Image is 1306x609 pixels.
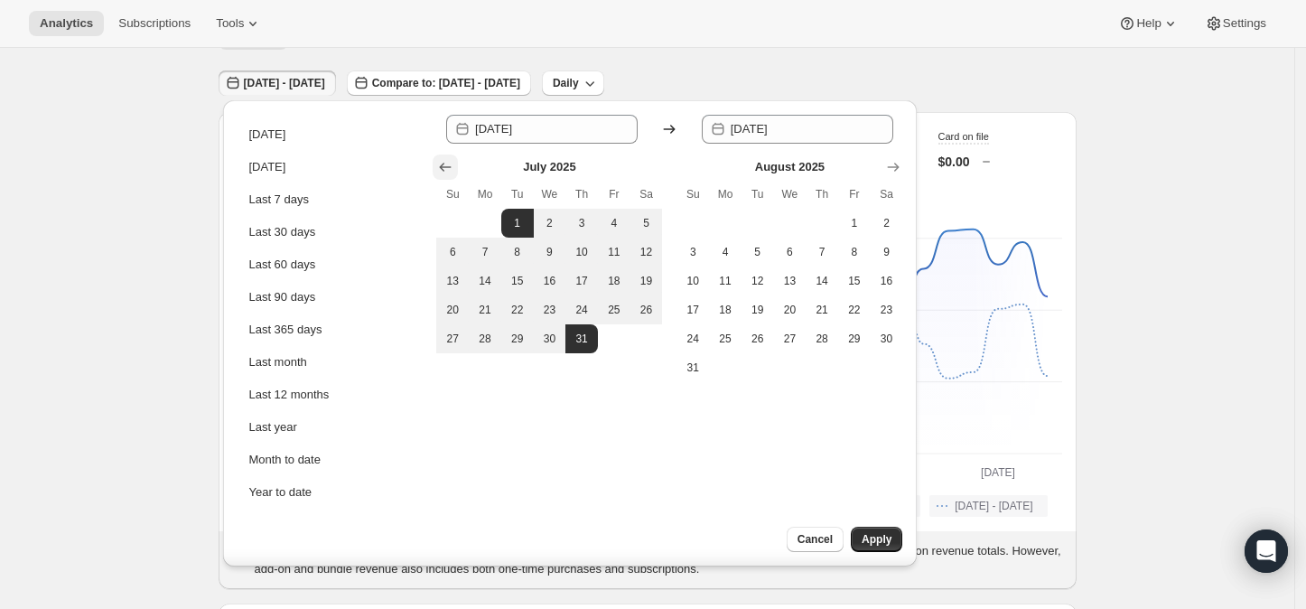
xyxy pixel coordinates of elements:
span: 19 [749,303,767,317]
th: Monday [469,180,501,209]
th: Thursday [565,180,598,209]
button: Friday August 29 2025 [838,324,871,353]
button: Thursday July 17 2025 [565,267,598,295]
button: Wednesday August 6 2025 [774,238,807,267]
button: Last 12 months [243,380,424,409]
button: Saturday July 19 2025 [630,267,663,295]
span: 3 [573,216,591,230]
button: Friday July 4 2025 [598,209,630,238]
span: Daily [553,76,579,90]
span: Su [443,187,462,201]
button: Saturday August 30 2025 [871,324,903,353]
span: 14 [813,274,831,288]
span: [DATE] - [DATE] [244,76,325,90]
span: Mo [716,187,734,201]
button: Wednesday July 30 2025 [534,324,566,353]
span: 29 [508,332,527,346]
span: Apply [862,532,891,547]
span: 21 [476,303,494,317]
div: Month to date [248,451,321,469]
span: 12 [638,245,656,259]
div: Last 60 days [248,256,315,274]
span: 5 [749,245,767,259]
button: Friday August 15 2025 [838,267,871,295]
button: Thursday July 24 2025 [565,295,598,324]
button: Last 365 days [243,315,424,344]
span: 27 [443,332,462,346]
span: Tu [749,187,767,201]
span: 4 [716,245,734,259]
button: Tuesday July 29 2025 [501,324,534,353]
span: 19 [638,274,656,288]
span: 28 [476,332,494,346]
span: 8 [845,245,863,259]
span: We [781,187,799,201]
span: 10 [684,274,702,288]
span: Fr [845,187,863,201]
span: Mo [476,187,494,201]
th: Sunday [676,180,709,209]
span: 21 [813,303,831,317]
span: Compare to: [DATE] - [DATE] [372,76,520,90]
div: Last year [248,418,296,436]
button: Tools [205,11,273,36]
button: Sunday August 24 2025 [676,324,709,353]
button: [DATE] [243,153,424,182]
span: Cancel [798,532,833,547]
button: Saturday August 9 2025 [871,238,903,267]
th: Monday [709,180,742,209]
button: Show previous month, June 2025 [433,155,458,180]
span: Th [813,187,831,201]
span: 17 [573,274,591,288]
span: 26 [638,303,656,317]
button: Monday July 14 2025 [469,267,501,295]
span: 1 [845,216,863,230]
span: 15 [508,274,527,288]
div: Last 90 days [248,288,315,306]
span: 31 [684,361,702,375]
button: Monday August 18 2025 [709,295,742,324]
button: Thursday July 3 2025 [565,209,598,238]
button: Monday August 11 2025 [709,267,742,295]
button: Tuesday August 26 2025 [742,324,774,353]
span: 30 [541,332,559,346]
button: [DATE] [243,120,424,149]
button: Monday August 4 2025 [709,238,742,267]
button: Saturday July 26 2025 [630,295,663,324]
text: [DATE] [981,466,1015,479]
button: Sunday August 17 2025 [676,295,709,324]
button: Daily [542,70,604,96]
button: Friday July 25 2025 [598,295,630,324]
button: Tuesday July 22 2025 [501,295,534,324]
span: Su [684,187,702,201]
p: $0.00 [938,153,970,171]
button: Tuesday August 12 2025 [742,267,774,295]
button: Tuesday August 19 2025 [742,295,774,324]
span: [DATE] - [DATE] [955,499,1032,513]
button: Settings [1194,11,1277,36]
span: 5 [638,216,656,230]
span: 3 [684,245,702,259]
span: 9 [541,245,559,259]
button: Wednesday August 27 2025 [774,324,807,353]
button: Show next month, September 2025 [881,155,906,180]
span: 24 [684,332,702,346]
button: Year to date [243,478,424,507]
button: Sunday July 27 2025 [436,324,469,353]
button: Analytics [29,11,104,36]
button: Last 30 days [243,218,424,247]
span: Fr [605,187,623,201]
button: Help [1107,11,1189,36]
button: Last 7 days [243,185,424,214]
button: Saturday July 12 2025 [630,238,663,267]
th: Friday [838,180,871,209]
button: Apply [851,527,902,552]
button: Saturday August 2 2025 [871,209,903,238]
th: Saturday [871,180,903,209]
span: Sa [638,187,656,201]
span: 24 [573,303,591,317]
div: Last 12 months [248,386,329,404]
button: Friday August 8 2025 [838,238,871,267]
button: Month to date [243,445,424,474]
button: Sunday July 6 2025 [436,238,469,267]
